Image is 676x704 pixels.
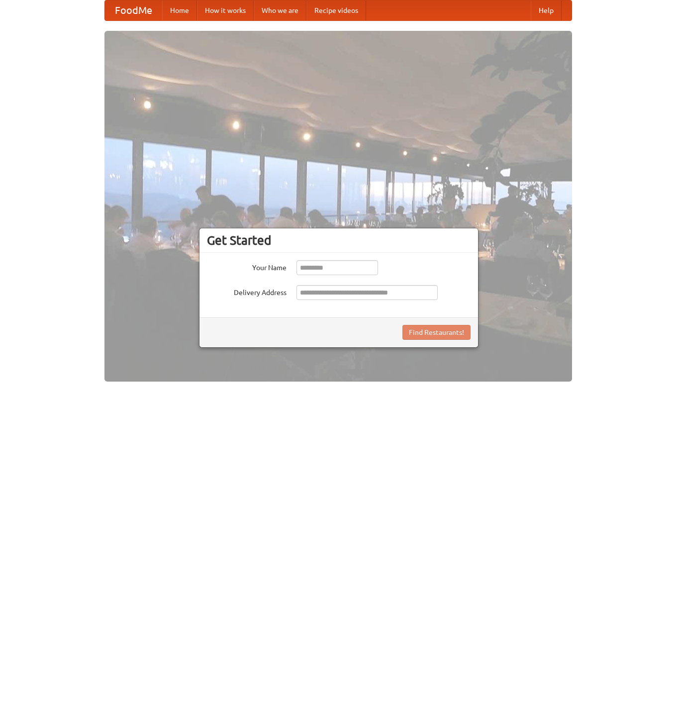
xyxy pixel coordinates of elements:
[197,0,254,20] a: How it works
[306,0,366,20] a: Recipe videos
[162,0,197,20] a: Home
[254,0,306,20] a: Who we are
[531,0,562,20] a: Help
[402,325,471,340] button: Find Restaurants!
[207,285,287,298] label: Delivery Address
[207,233,471,248] h3: Get Started
[105,0,162,20] a: FoodMe
[207,260,287,273] label: Your Name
